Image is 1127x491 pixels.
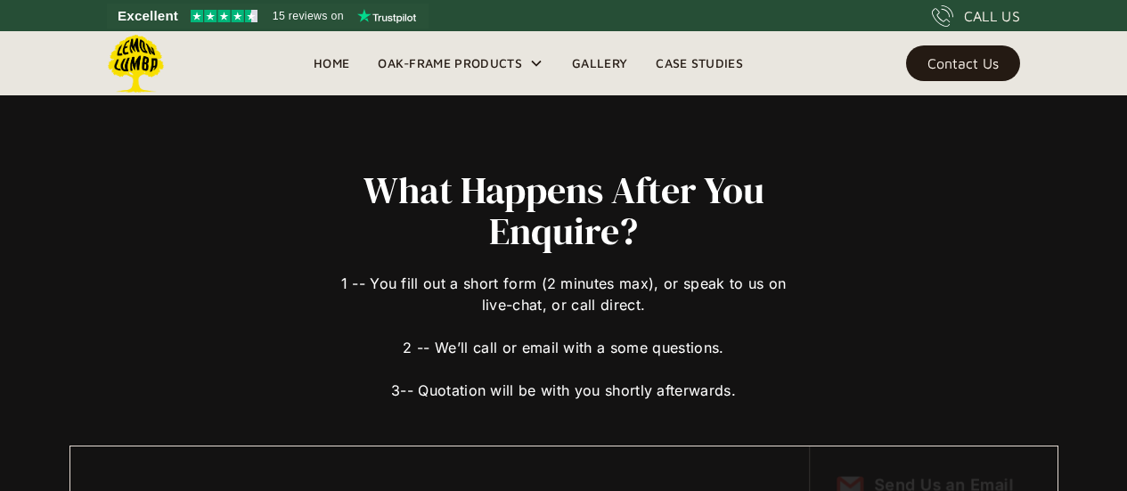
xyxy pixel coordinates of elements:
div: Contact Us [927,57,999,70]
h2: What Happens After You Enquire? [334,169,794,251]
a: Contact Us [906,45,1020,81]
a: Case Studies [641,50,757,77]
a: Gallery [558,50,641,77]
span: 15 reviews on [273,5,344,27]
a: See Lemon Lumba reviews on Trustpilot [107,4,429,29]
a: CALL US [932,5,1020,27]
div: Oak-Frame Products [378,53,522,74]
img: Trustpilot 4.5 stars [191,10,257,22]
div: Oak-Frame Products [363,31,558,95]
a: Home [299,50,363,77]
img: Trustpilot logo [357,9,416,23]
span: Excellent [118,5,178,27]
div: 1 -- You fill out a short form (2 minutes max), or speak to us on live-chat, or call direct. 2 --... [334,251,794,401]
div: CALL US [964,5,1020,27]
